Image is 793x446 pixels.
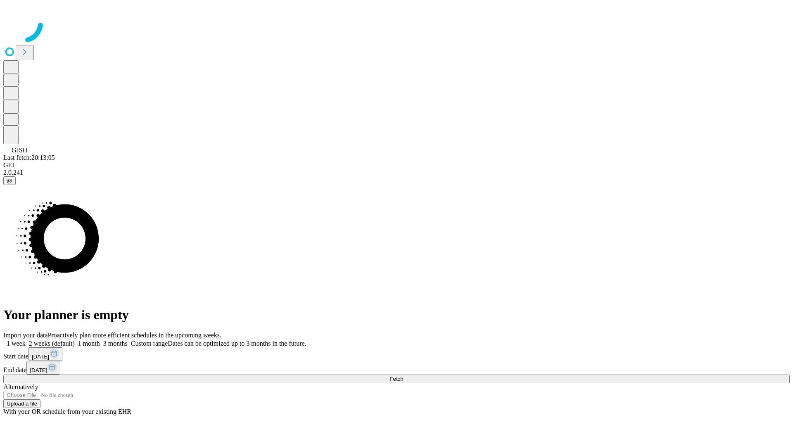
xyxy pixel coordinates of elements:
[3,408,131,415] span: With your OR schedule from your existing EHR
[3,375,790,383] button: Fetch
[78,340,100,347] span: 1 month
[12,147,27,154] span: GJSH
[3,332,48,339] span: Import your data
[30,367,47,373] span: [DATE]
[32,353,49,360] span: [DATE]
[389,376,403,382] span: Fetch
[28,347,62,361] button: [DATE]
[168,340,306,347] span: Dates can be optimized up to 3 months in the future.
[3,161,790,169] div: GEI
[103,340,128,347] span: 3 months
[7,178,12,184] span: @
[3,347,790,361] div: Start date
[131,340,168,347] span: Custom range
[3,383,38,390] span: Alternatively
[3,307,790,323] h1: Your planner is empty
[3,176,16,185] button: @
[48,332,221,339] span: Proactively plan more efficient schedules in the upcoming weeks.
[3,361,790,375] div: End date
[3,169,790,176] div: 2.0.241
[29,340,75,347] span: 2 weeks (default)
[3,154,55,161] span: Last fetch: 20:13:05
[7,340,26,347] span: 1 week
[3,399,40,408] button: Upload a file
[26,361,60,375] button: [DATE]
